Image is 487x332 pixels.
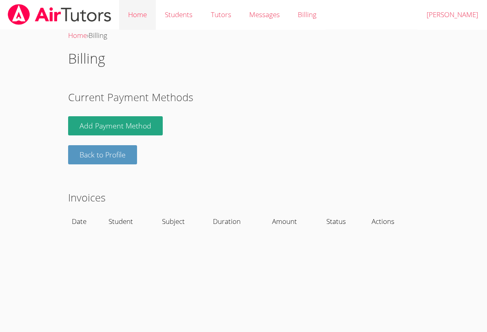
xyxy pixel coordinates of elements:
span: Billing [89,31,107,40]
h1: Billing [68,48,419,69]
img: airtutors_banner-c4298cdbf04f3fff15de1276eac7730deb9818008684d7c2e4769d2f7ddbe033.png [7,4,112,25]
h2: Invoices [68,190,419,205]
a: Add Payment Method [68,116,163,135]
th: Status [323,212,368,231]
a: Back to Profile [68,145,137,164]
th: Actions [368,212,419,231]
th: Student [105,212,159,231]
h2: Current Payment Methods [68,89,419,105]
th: Subject [159,212,210,231]
a: Home [68,31,87,40]
th: Duration [209,212,268,231]
div: › [68,30,419,42]
th: Date [68,212,105,231]
span: Messages [249,10,280,19]
th: Amount [268,212,323,231]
